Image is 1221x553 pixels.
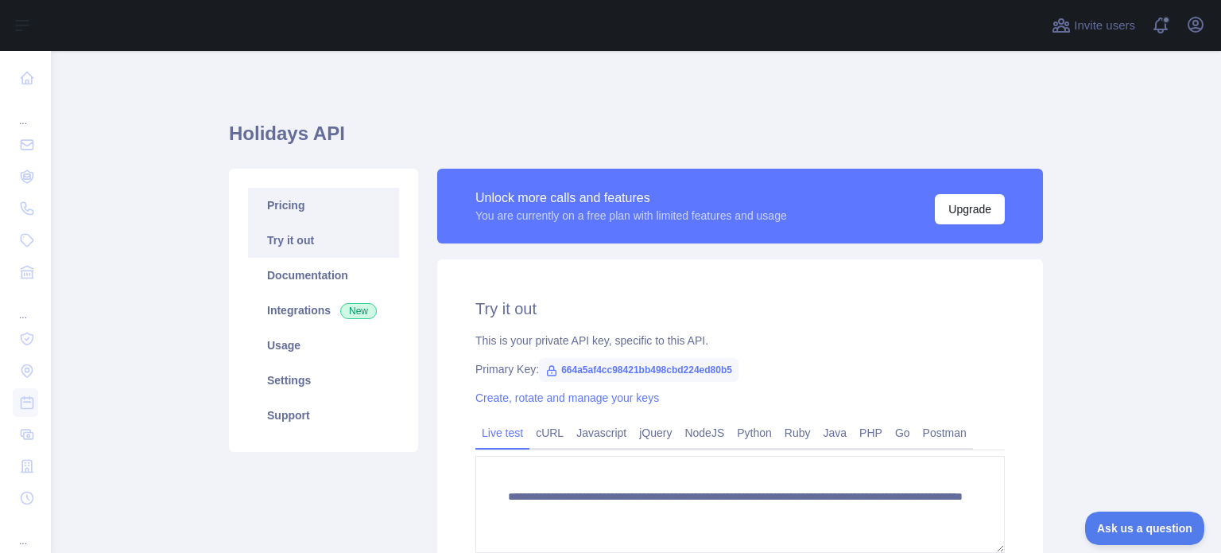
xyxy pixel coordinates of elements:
span: New [340,303,377,319]
span: 664a5af4cc98421bb498cbd224ed80b5 [539,358,738,382]
a: Usage [248,328,399,363]
a: Settings [248,363,399,398]
div: This is your private API key, specific to this API. [475,333,1005,349]
div: You are currently on a free plan with limited features and usage [475,208,787,224]
a: Documentation [248,258,399,293]
a: Ruby [778,420,817,446]
a: PHP [853,420,889,446]
a: Postman [917,420,973,446]
a: Python [731,420,778,446]
div: Unlock more calls and features [475,189,787,208]
div: ... [13,516,38,547]
a: Integrations New [248,293,399,328]
h1: Holidays API [229,121,1043,159]
a: Create, rotate and manage your keys [475,391,659,404]
button: Invite users [1049,13,1138,38]
a: cURL [529,420,570,446]
a: Go [889,420,917,446]
a: Try it out [248,223,399,258]
span: Invite users [1074,17,1135,35]
a: Pricing [248,188,399,223]
iframe: Toggle Customer Support [1085,512,1205,545]
button: Upgrade [935,194,1005,224]
div: ... [13,290,38,321]
div: ... [13,95,38,127]
a: Live test [475,420,529,446]
a: NodeJS [678,420,731,446]
a: jQuery [633,420,678,446]
a: Java [817,420,854,446]
a: Javascript [570,420,633,446]
div: Primary Key: [475,361,1005,377]
a: Support [248,398,399,433]
h2: Try it out [475,298,1005,320]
